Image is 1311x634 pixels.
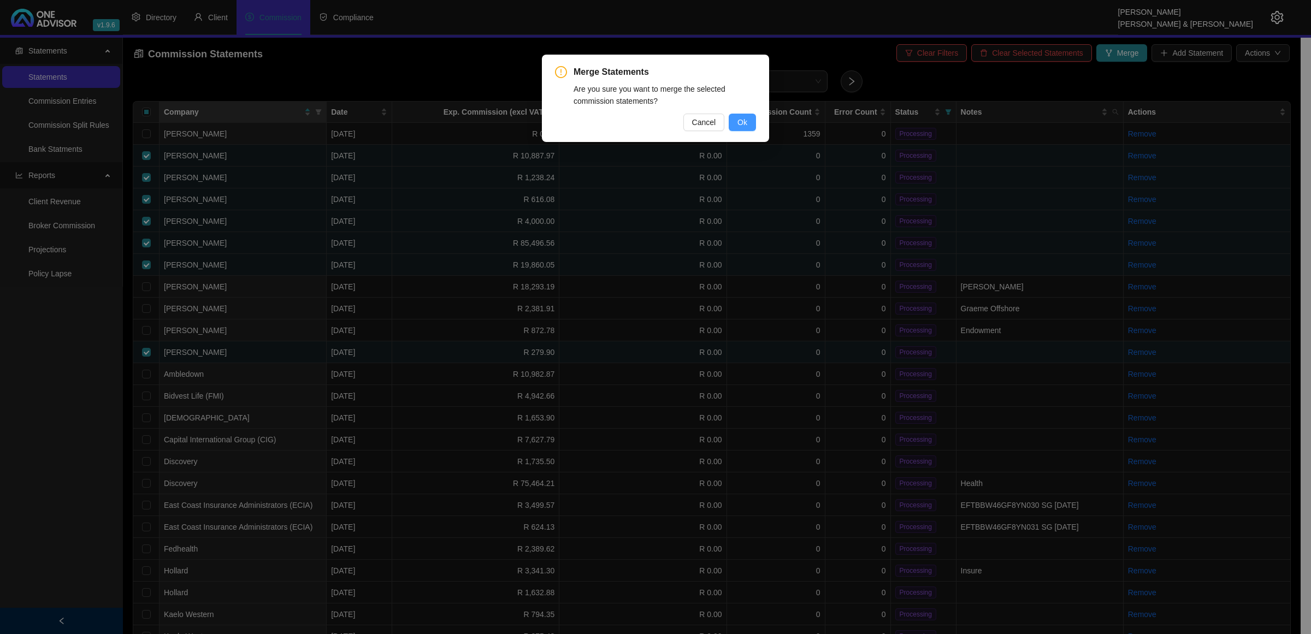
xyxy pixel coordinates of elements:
button: Cancel [683,114,725,131]
span: exclamation-circle [555,66,567,78]
button: Ok [729,114,756,131]
div: Are you sure you want to merge the selected commission statements? [574,83,756,107]
span: Cancel [692,116,716,128]
span: Ok [737,116,747,128]
span: Merge Statements [574,66,756,79]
